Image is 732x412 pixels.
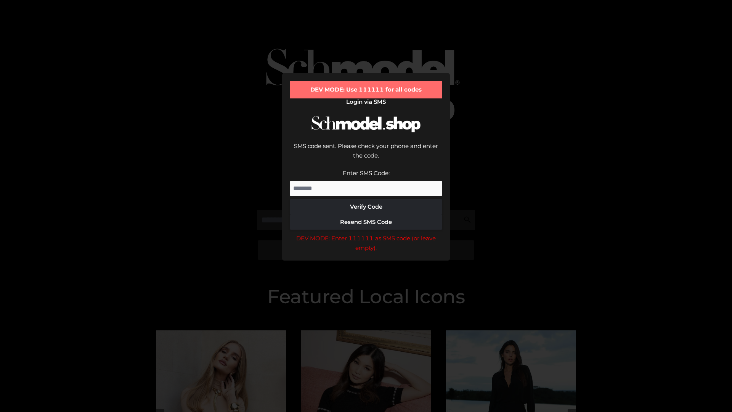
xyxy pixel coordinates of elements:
[290,98,442,105] h2: Login via SMS
[343,169,390,177] label: Enter SMS Code:
[290,141,442,168] div: SMS code sent. Please check your phone and enter the code.
[290,214,442,230] button: Resend SMS Code
[290,81,442,98] div: DEV MODE: Use 111111 for all codes
[309,109,423,139] img: Schmodel Logo
[290,233,442,253] div: DEV MODE: Enter 111111 as SMS code (or leave empty).
[290,199,442,214] button: Verify Code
